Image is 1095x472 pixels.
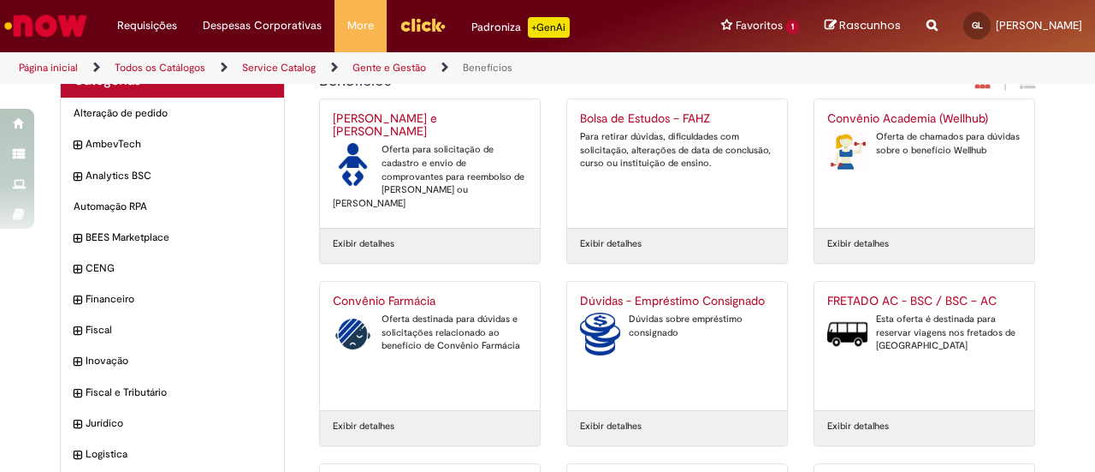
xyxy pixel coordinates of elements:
span: Jurídico [86,416,271,431]
span: [PERSON_NAME] [996,18,1082,33]
i: expandir categoria Fiscal e Tributário [74,385,81,403]
a: Exibir detalhes [333,420,394,433]
div: expandir categoria Inovação Inovação [61,345,284,377]
a: Convênio Academia (Wellhub) Convênio Academia (Wellhub) Oferta de chamados para dúvidas sobre o b... [814,99,1034,228]
a: Gente e Gestão [352,61,426,75]
span: Requisições [117,17,177,34]
span: CENG [86,261,271,276]
div: expandir categoria Analytics BSC Analytics BSC [61,160,284,192]
h2: Auxílio Creche e Babá [333,112,527,140]
a: Exibir detalhes [580,237,642,251]
div: expandir categoria BEES Marketplace BEES Marketplace [61,222,284,254]
div: Para retirar dúvidas, dificuldades com solicitação, alterações de data de conclusão, curso ou ins... [580,130,774,170]
span: Favoritos [736,17,783,34]
img: Dúvidas - Empréstimo Consignado [580,313,620,355]
a: [PERSON_NAME] e [PERSON_NAME] Auxílio Creche e Babá Oferta para solicitação de cadastro e envio d... [320,99,540,228]
div: expandir categoria AmbevTech AmbevTech [61,128,284,160]
div: Esta oferta é destinada para reservar viagens nos fretados de [GEOGRAPHIC_DATA] [827,313,1021,353]
a: Exibir detalhes [580,420,642,433]
span: Logistica [86,447,271,462]
h1: {"description":null,"title":"Benefícios"} Categoria [319,73,850,90]
span: Rascunhos [839,17,901,33]
span: BEES Marketplace [86,230,271,245]
a: Todos os Catálogos [115,61,205,75]
a: Exibir detalhes [827,237,889,251]
span: Fiscal e Tributário [86,385,271,400]
span: Despesas Corporativas [203,17,322,34]
a: Dúvidas - Empréstimo Consignado Dúvidas - Empréstimo Consignado Dúvidas sobre empréstimo consignado [567,282,787,410]
div: Padroniza [471,17,570,38]
p: +GenAi [528,17,570,38]
i: expandir categoria Analytics BSC [74,169,81,186]
span: Inovação [86,354,271,368]
i: expandir categoria Jurídico [74,416,81,433]
span: GL [972,20,983,31]
img: FRETADO AC - BSC / BSC – AC [827,313,867,355]
i: expandir categoria Logistica [74,447,81,464]
i: expandir categoria Financeiro [74,292,81,309]
img: Auxílio Creche e Babá [333,143,373,186]
div: expandir categoria Logistica Logistica [61,439,284,470]
h2: Bolsa de Estudos – FAHZ [580,112,774,126]
img: click_logo_yellow_360x200.png [400,12,446,38]
div: Oferta para solicitação de cadastro e envio de comprovantes para reembolso de [PERSON_NAME] ou [P... [333,143,527,211]
span: Analytics BSC [86,169,271,183]
div: expandir categoria Fiscal Fiscal [61,314,284,346]
h2: Dúvidas - Empréstimo Consignado [580,295,774,308]
div: expandir categoria Financeiro Financeiro [61,284,284,315]
i: expandir categoria CENG [74,261,81,278]
i: expandir categoria Inovação [74,354,81,371]
a: Benefícios [463,61,512,75]
div: Automação RPA [61,191,284,223]
a: Service Catalog [242,61,316,75]
img: ServiceNow [2,9,90,43]
span: More [347,17,374,34]
div: Oferta destinada para dúvidas e solicitações relacionado ao benefício de Convênio Farmácia [333,313,527,353]
div: Alteração de pedido [61,98,284,129]
div: expandir categoria CENG CENG [61,253,284,284]
div: Oferta de chamados para dúvidas sobre o benefício Wellhub [827,130,1021,157]
a: Página inicial [19,61,78,75]
span: 1 [786,20,799,34]
span: AmbevTech [86,137,271,152]
a: FRETADO AC - BSC / BSC – AC FRETADO AC - BSC / BSC – AC Esta oferta é destinada para reservar via... [814,282,1034,410]
div: Dúvidas sobre empréstimo consignado [580,313,774,339]
div: expandir categoria Fiscal e Tributário Fiscal e Tributário [61,377,284,409]
h2: FRETADO AC - BSC / BSC – AC [827,295,1021,308]
span: | [1003,74,1007,93]
img: Convênio Academia (Wellhub) [827,130,867,173]
img: Convênio Farmácia [333,313,373,355]
span: Alteração de pedido [74,106,271,121]
h2: Categorias [74,74,271,89]
span: Automação RPA [74,200,271,214]
div: expandir categoria Jurídico Jurídico [61,408,284,439]
a: Convênio Farmácia Convênio Farmácia Oferta destinada para dúvidas e solicitações relacionado ao b... [320,282,540,410]
i: expandir categoria BEES Marketplace [74,230,81,248]
a: Exibir detalhes [333,237,394,251]
i: expandir categoria AmbevTech [74,137,81,154]
i: expandir categoria Fiscal [74,323,81,340]
h2: Convênio Academia (Wellhub) [827,112,1021,126]
span: Financeiro [86,292,271,307]
a: Exibir detalhes [827,420,889,433]
ul: Trilhas de página [13,52,717,84]
span: Fiscal [86,323,271,338]
a: Rascunhos [825,18,901,34]
a: Bolsa de Estudos – FAHZ Para retirar dúvidas, dificuldades com solicitação, alterações de data de... [567,99,787,228]
h2: Convênio Farmácia [333,295,527,308]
